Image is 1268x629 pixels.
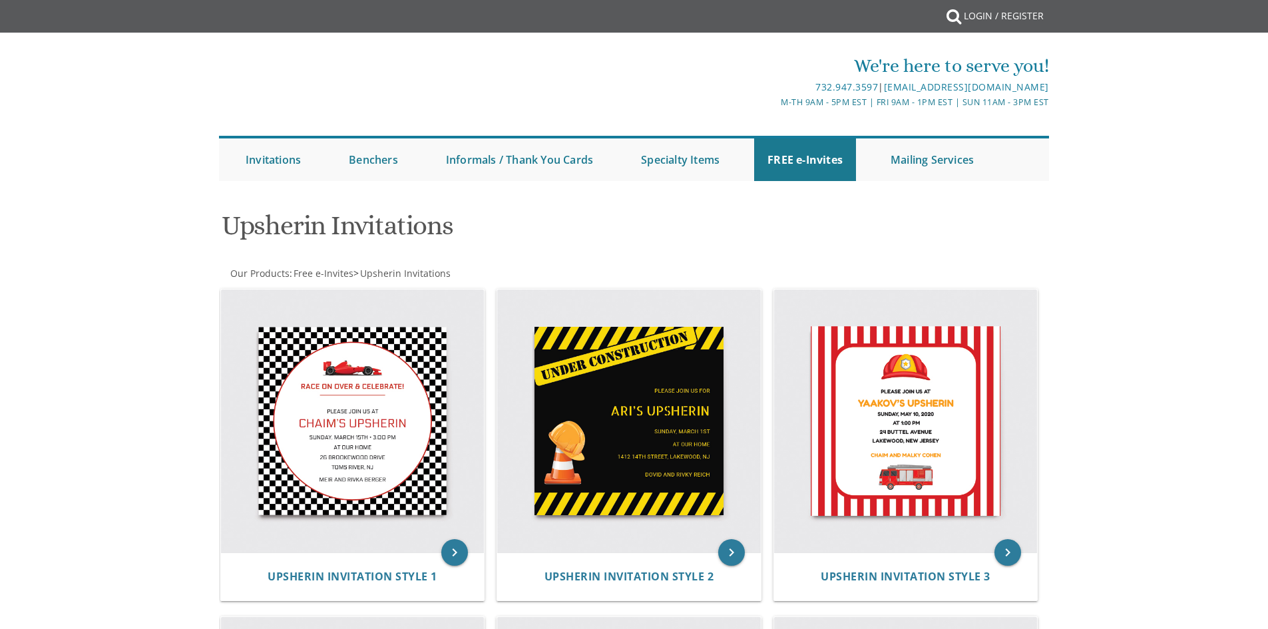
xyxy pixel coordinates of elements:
a: 732.947.3597 [815,81,878,93]
a: keyboard_arrow_right [994,539,1021,566]
a: Upsherin Invitation Style 3 [821,570,990,583]
a: keyboard_arrow_right [718,539,745,566]
a: Our Products [229,267,290,280]
a: Informals / Thank You Cards [433,138,606,181]
a: Upsherin Invitation Style 2 [544,570,714,583]
img: Upsherin Invitation Style 3 [774,290,1038,553]
span: Upsherin Invitation Style 1 [268,569,437,584]
div: We're here to serve you! [497,53,1049,79]
span: Upsherin Invitation Style 3 [821,569,990,584]
span: Upsherin Invitation Style 2 [544,569,714,584]
span: Upsherin Invitations [360,267,451,280]
span: > [353,267,451,280]
a: Free e-Invites [292,267,353,280]
a: Specialty Items [628,138,733,181]
img: Upsherin Invitation Style 2 [497,290,761,553]
a: keyboard_arrow_right [441,539,468,566]
a: FREE e-Invites [754,138,856,181]
div: M-Th 9am - 5pm EST | Fri 9am - 1pm EST | Sun 11am - 3pm EST [497,95,1049,109]
div: : [219,267,634,280]
a: Upsherin Invitations [359,267,451,280]
div: | [497,79,1049,95]
img: Upsherin Invitation Style 1 [221,290,485,553]
a: Invitations [232,138,314,181]
span: Free e-Invites [294,267,353,280]
a: Benchers [335,138,411,181]
a: Mailing Services [877,138,987,181]
a: [EMAIL_ADDRESS][DOMAIN_NAME] [884,81,1049,93]
h1: Upsherin Invitations [222,211,765,250]
a: Upsherin Invitation Style 1 [268,570,437,583]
